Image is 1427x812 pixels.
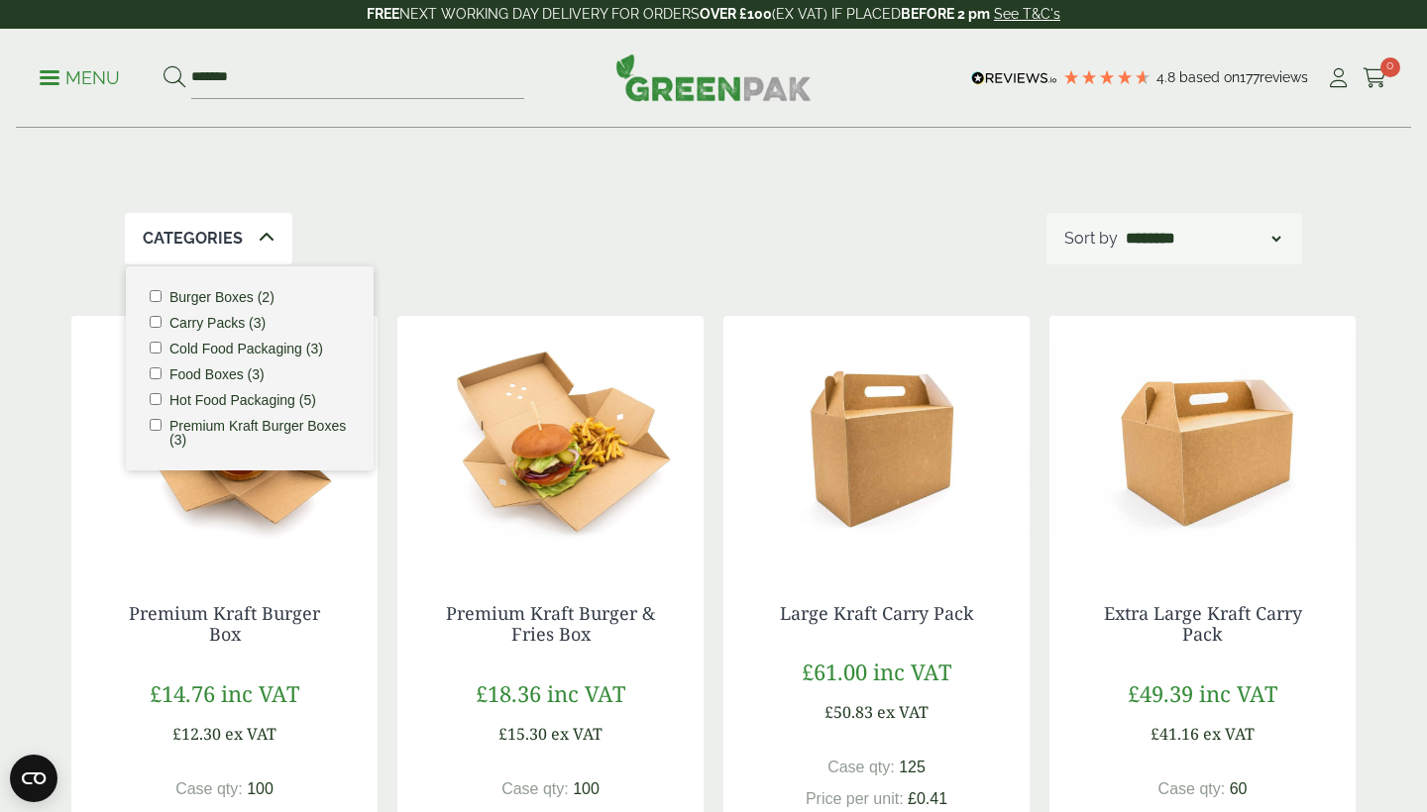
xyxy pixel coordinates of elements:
[824,701,873,723] span: £50.83
[700,6,772,22] strong: OVER £100
[169,290,274,304] label: Burger Boxes (2)
[150,678,215,708] span: £14.76
[40,66,120,90] p: Menu
[1151,723,1199,745] span: £41.16
[1122,227,1284,251] select: Shop order
[1062,68,1152,86] div: 4.8 Stars
[994,6,1060,22] a: See T&C's
[169,316,266,330] label: Carry Packs (3)
[573,780,600,797] span: 100
[1230,780,1248,797] span: 60
[169,367,265,381] label: Food Boxes (3)
[1363,63,1387,93] a: 0
[1064,227,1118,251] p: Sort by
[827,759,895,775] span: Case qty:
[1240,69,1260,85] span: 177
[169,342,323,355] label: Cold Food Packaging (3)
[1104,601,1302,647] a: Extra Large Kraft Carry Pack
[971,71,1057,85] img: REVIEWS.io
[143,227,243,251] p: Categories
[397,316,704,563] img: GP2520076-EDITED-Premium-Kraft-Burger-and-Fries-box-with-Burger-and-Fries
[806,790,904,807] span: Price per unit:
[169,419,350,447] label: Premium Kraft Burger Boxes (3)
[908,790,947,807] span: £0.41
[1380,57,1400,77] span: 0
[129,601,320,647] a: Premium Kraft Burger Box
[169,393,316,407] label: Hot Food Packaging (5)
[1326,68,1351,88] i: My Account
[71,316,378,563] img: GP2520075 Premium Kraft Burger Box with Burger
[1156,69,1179,85] span: 4.8
[247,780,274,797] span: 100
[615,53,812,101] img: GreenPak Supplies
[172,723,221,745] span: £12.30
[476,678,541,708] span: £18.36
[1158,780,1226,797] span: Case qty:
[446,601,655,647] a: Premium Kraft Burger & Fries Box
[551,723,603,745] span: ex VAT
[1203,723,1255,745] span: ex VAT
[501,780,569,797] span: Case qty:
[1179,69,1240,85] span: Based on
[899,759,926,775] span: 125
[802,657,867,686] span: £61.00
[367,6,399,22] strong: FREE
[901,6,990,22] strong: BEFORE 2 pm
[723,316,1030,563] img: IMG_5979 (Large)
[1260,69,1308,85] span: reviews
[1199,678,1277,708] span: inc VAT
[1363,68,1387,88] i: Cart
[877,701,929,723] span: ex VAT
[225,723,276,745] span: ex VAT
[547,678,625,708] span: inc VAT
[221,678,299,708] span: inc VAT
[10,755,57,802] button: Open CMP widget
[1128,678,1193,708] span: £49.39
[175,780,243,797] span: Case qty:
[40,66,120,86] a: Menu
[873,657,951,686] span: inc VAT
[498,723,547,745] span: £15.30
[780,601,974,625] a: Large Kraft Carry Pack
[1049,316,1356,563] img: IMG_5980 (Large)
